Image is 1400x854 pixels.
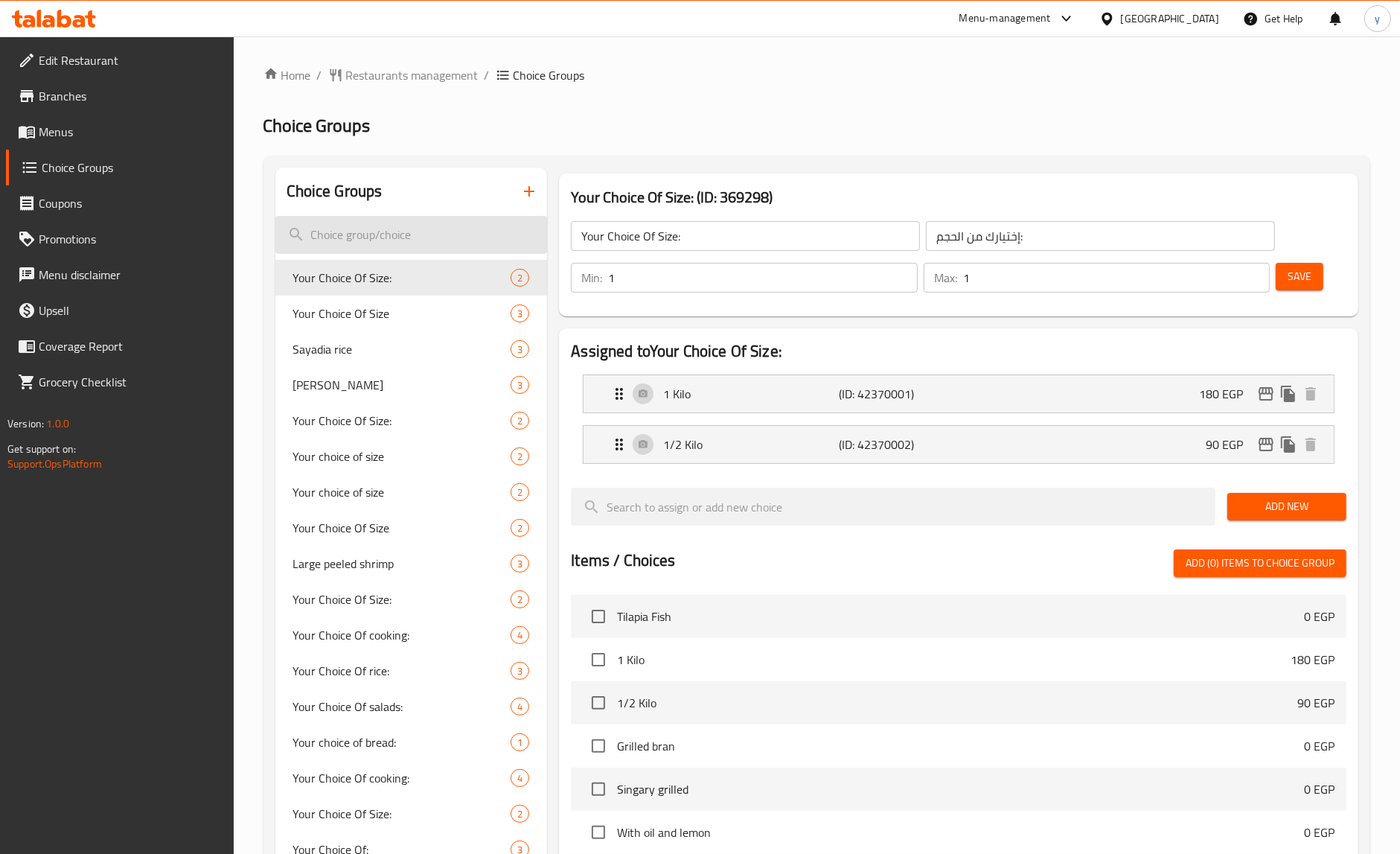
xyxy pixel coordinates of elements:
[663,385,839,403] p: 1 Kilo
[1291,651,1335,669] p: 180 EGP
[511,733,529,751] div: Choices
[583,687,614,718] span: Select choice
[293,662,511,680] span: Your Choice Of rice:
[1277,433,1300,456] button: duplicate
[1304,780,1335,798] p: 0 EGP
[263,109,371,142] span: Choice Groups
[39,123,222,141] span: Menus
[39,194,222,212] span: Coupons
[275,216,548,254] input: search
[511,590,529,608] div: Choices
[571,488,1215,526] input: search
[511,450,528,464] span: 2
[317,66,322,84] li: /
[571,185,1346,209] h3: Your Choice Of Size: (ID: 369298)
[934,269,957,287] p: Max:
[293,769,511,787] span: Your Choice Of cooking:
[263,66,1370,84] nav: breadcrumb
[511,805,529,823] div: Choices
[1300,383,1322,405] button: delete
[511,593,528,607] span: 2
[293,412,511,430] span: Your Choice Of Size:
[293,555,511,573] span: Large peeled shrimp
[293,698,511,716] span: Your Choice Of salads:
[275,653,548,689] div: Your Choice Of rice:3
[275,260,548,296] div: Your Choice Of Size:2
[293,519,511,537] span: Your Choice Of Size
[511,447,529,465] div: Choices
[511,664,528,678] span: 3
[511,519,529,537] div: Choices
[617,780,1304,798] span: Singary grilled
[39,230,222,248] span: Promotions
[39,87,222,105] span: Branches
[511,628,528,643] span: 4
[617,823,1304,841] span: With oil and lemon
[571,340,1346,363] h2: Assigned to Your Choice Of Size:
[293,733,511,751] span: Your choice of bread:
[6,114,234,150] a: Menus
[39,266,222,284] span: Menu disclaimer
[275,689,548,724] div: Your Choice Of salads:4
[6,185,234,221] a: Coupons
[1255,433,1277,456] button: edit
[293,626,511,644] span: Your Choice Of cooking:
[511,807,528,821] span: 2
[275,367,548,403] div: [PERSON_NAME]3
[293,376,511,394] span: [PERSON_NAME]
[663,436,839,453] p: 1/2 Kilo
[511,307,528,321] span: 3
[583,601,614,632] span: Select choice
[275,546,548,581] div: Large peeled shrimp3
[1277,383,1300,405] button: duplicate
[511,485,528,500] span: 2
[1300,433,1322,456] button: delete
[511,483,529,501] div: Choices
[275,581,548,617] div: Your Choice Of Size:2
[571,419,1346,470] li: Expand
[1199,385,1255,403] p: 180 EGP
[1227,493,1346,520] button: Add New
[1239,497,1335,516] span: Add New
[583,730,614,762] span: Select choice
[346,66,479,84] span: Restaurants management
[571,549,675,572] h2: Items / Choices
[275,296,548,331] div: Your Choice Of Size3
[39,302,222,319] span: Upsell
[275,724,548,760] div: Your choice of bread:1
[42,159,222,176] span: Choice Groups
[275,796,548,832] div: Your Choice Of Size:2
[511,342,528,357] span: 3
[511,378,528,392] span: 3
[511,736,528,750] span: 1
[583,644,614,675] span: Select choice
[511,412,529,430] div: Choices
[511,698,529,716] div: Choices
[617,608,1304,625] span: Tilapia Fish
[328,66,479,84] a: Restaurants management
[511,414,528,428] span: 2
[1288,267,1311,286] span: Save
[293,805,511,823] span: Your Choice Of Size:
[511,555,529,573] div: Choices
[293,447,511,465] span: Your choice of size
[6,221,234,257] a: Promotions
[511,557,528,571] span: 3
[511,769,529,787] div: Choices
[581,269,602,287] p: Min:
[1297,694,1335,712] p: 90 EGP
[584,426,1334,463] div: Expand
[6,364,234,400] a: Grocery Checklist
[1121,10,1219,27] div: [GEOGRAPHIC_DATA]
[6,293,234,328] a: Upsell
[6,328,234,364] a: Coverage Report
[1304,823,1335,841] p: 0 EGP
[1304,608,1335,625] p: 0 EGP
[275,760,548,796] div: Your Choice Of cooking:4
[511,269,529,287] div: Choices
[7,439,76,459] span: Get support on:
[7,454,102,474] a: Support.OpsPlatform
[6,150,234,185] a: Choice Groups
[287,180,383,203] h2: Choice Groups
[275,474,548,510] div: Your choice of size2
